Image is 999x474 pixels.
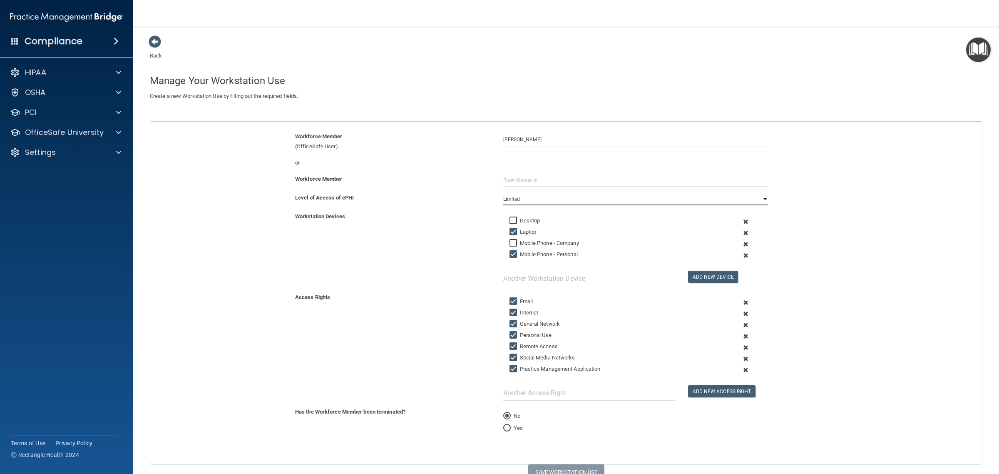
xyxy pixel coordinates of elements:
input: Remote Access [509,343,519,350]
input: Social Media Networks [509,354,519,361]
input: Mobile Phone - Company [509,240,519,247]
b: Level of Access of ePHI [295,195,354,201]
label: Desktop [509,216,540,226]
a: Back [150,42,162,59]
h4: Manage Your Workstation Use [150,75,982,86]
label: Mobile Phone - Personal [509,249,578,259]
p: HIPAA [25,67,46,77]
input: Yes [503,425,511,432]
label: Internet [509,308,539,318]
a: PCI [10,107,121,117]
button: Open Resource Center [966,37,991,62]
span: Create a new Workstation Use by filling out the required fields. [150,93,298,99]
span: Ⓒ Rectangle Health 2024 [11,451,79,459]
input: Another Access Right [503,385,676,401]
a: Settings [10,147,121,157]
input: Another Workstation Device [503,271,676,286]
input: Mobile Phone - Personal [509,251,519,258]
label: Email [509,297,533,307]
label: No [503,411,520,421]
img: PMB logo [10,9,123,25]
div: or [289,158,497,168]
a: OSHA [10,87,121,97]
input: Laptop [509,229,519,235]
a: HIPAA [10,67,121,77]
div: (OfficeSafe User) [289,132,497,152]
label: Remote Access [509,342,558,352]
b: Has the Workforce Member been terminated? [295,409,405,415]
p: OfficeSafe University [25,127,104,137]
input: Internet [509,309,519,316]
b: Workforce Member [295,176,343,182]
label: Laptop [509,227,537,237]
input: General Network [509,321,519,327]
input: Desktop [509,217,519,224]
b: Workforce Member [295,133,343,140]
input: Personal Use [509,332,519,339]
h4: Compliance [25,35,82,47]
button: Add New Device [688,271,738,283]
label: General Network [509,319,560,329]
input: Enter Manually [503,174,768,187]
a: Terms of Use [11,439,45,447]
p: Settings [25,147,56,157]
label: Personal Use [509,330,552,340]
b: Access Rights [295,294,330,300]
input: Search by name or email [503,132,768,147]
label: Practice Management Application [509,364,601,374]
input: Email [509,298,519,305]
label: Yes [503,423,523,433]
label: Mobile Phone - Company [509,238,579,248]
button: Add New Access Right [688,385,755,397]
p: OSHA [25,87,46,97]
p: PCI [25,107,37,117]
a: Privacy Policy [55,439,93,447]
input: No [503,413,511,419]
b: Workstation Devices [295,213,345,220]
input: Practice Management Application [509,366,519,372]
label: Social Media Networks [509,353,575,363]
a: OfficeSafe University [10,127,121,137]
